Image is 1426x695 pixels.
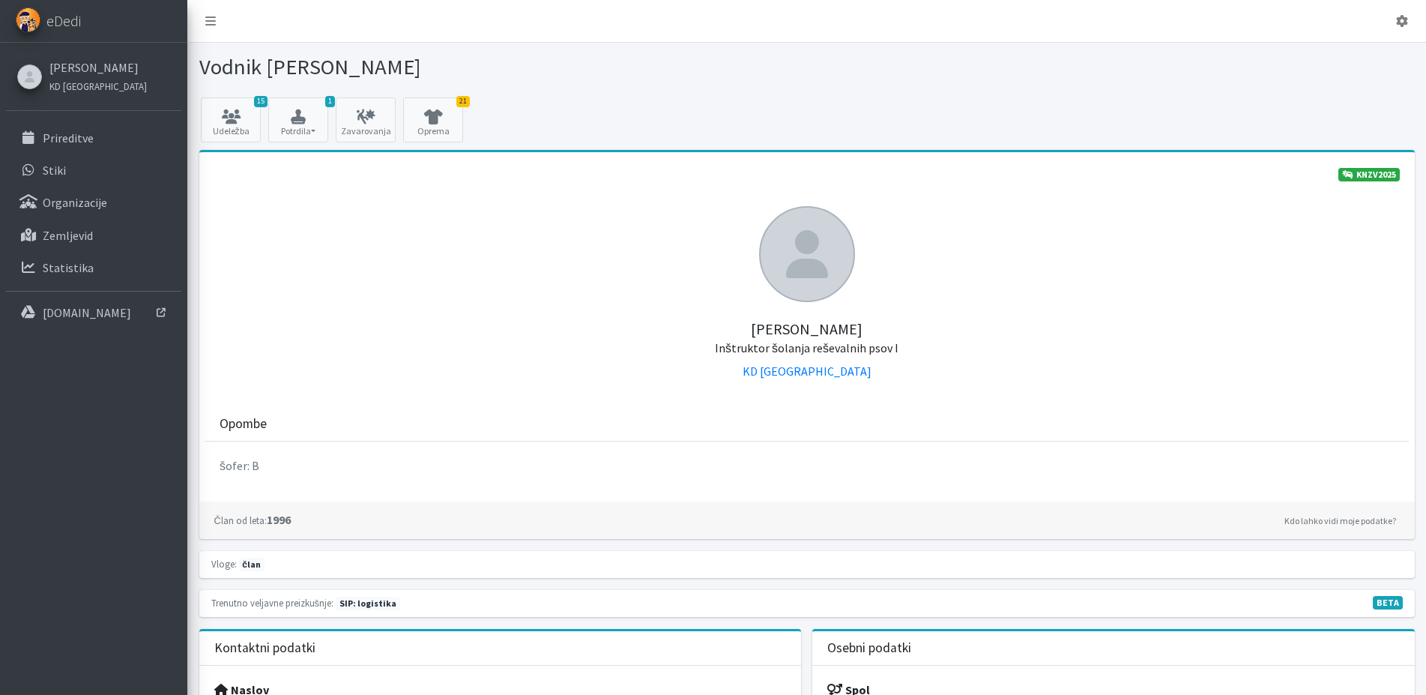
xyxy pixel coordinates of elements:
[325,96,335,107] span: 1
[43,260,94,275] p: Statistika
[6,155,181,185] a: Stiki
[211,558,237,570] small: Vloge:
[211,597,333,609] small: Trenutno veljavne preizkušnje:
[214,302,1400,356] h5: [PERSON_NAME]
[43,130,94,145] p: Prireditve
[214,514,267,526] small: Član od leta:
[456,96,470,107] span: 21
[220,457,1394,475] p: šofer: B
[6,220,181,250] a: Zemljevid
[49,80,147,92] small: KD [GEOGRAPHIC_DATA]
[268,97,328,142] button: 1 Potrdila
[239,558,265,571] span: član
[743,364,871,379] a: KD [GEOGRAPHIC_DATA]
[49,76,147,94] a: KD [GEOGRAPHIC_DATA]
[336,597,400,610] span: Naslednja preizkušnja: jesen 2026
[46,10,81,32] span: eDedi
[715,340,898,355] small: Inštruktor šolanja reševalnih psov I
[43,195,107,210] p: Organizacije
[1281,512,1400,530] a: Kdo lahko vidi moje podatke?
[49,58,147,76] a: [PERSON_NAME]
[254,96,268,107] span: 15
[220,416,267,432] h3: Opombe
[403,97,463,142] a: 21 Oprema
[16,7,40,32] img: eDedi
[1338,168,1400,181] a: KNZV2025
[43,163,66,178] p: Stiki
[214,512,291,527] strong: 1996
[43,305,131,320] p: [DOMAIN_NAME]
[43,228,93,243] p: Zemljevid
[6,187,181,217] a: Organizacije
[6,123,181,153] a: Prireditve
[336,97,396,142] a: Zavarovanja
[201,97,261,142] a: 15 Udeležba
[827,640,911,656] h3: Osebni podatki
[214,640,315,656] h3: Kontaktni podatki
[6,298,181,328] a: [DOMAIN_NAME]
[1373,596,1403,610] span: V fazi razvoja
[6,253,181,283] a: Statistika
[199,54,802,80] h1: Vodnik [PERSON_NAME]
